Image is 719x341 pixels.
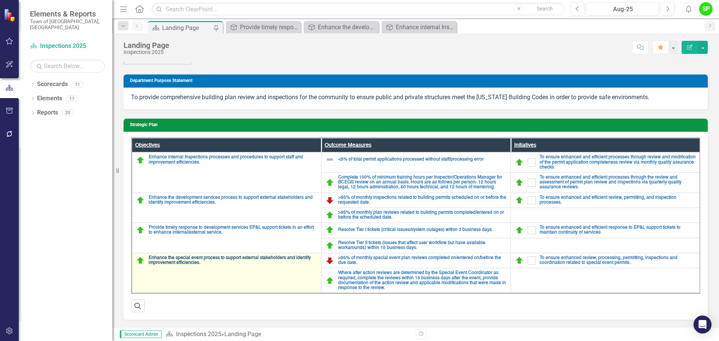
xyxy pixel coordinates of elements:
div: Enhance internal Inspections processes and procedures to support staff and improvement efficiencies. [396,22,455,32]
a: Provide timely response to development services EP&L support tickets in an effort to enhance inte... [228,22,299,32]
h3: Strategic Plan [130,122,704,127]
span: Search [537,6,553,12]
img: On Target [515,158,524,167]
a: Provide timely response to development services EP&L support tickets in an effort to enhance inte... [149,225,317,235]
a: <5% of total permit applications processed without staff/processing error [338,157,507,162]
p: To provide comprehensive building plan review and inspections for the community to ensure public ... [131,93,700,102]
img: Not Defined [325,155,334,164]
td: Double-Click to Edit Right Click for Context Menu [132,152,321,192]
td: Double-Click to Edit Right Click for Context Menu [321,223,511,238]
div: Inspections 2025 [124,49,169,55]
img: On Target [515,256,524,265]
div: Open Intercom Messenger [694,316,712,334]
td: Double-Click to Edit Right Click for Context Menu [321,238,511,253]
img: On Target [325,178,334,187]
img: Below Target [325,196,334,205]
button: SP [699,2,713,16]
span: Scorecard Admin [120,331,162,338]
a: To ensure enhanced and efficient processes through review and modification of the permit applicat... [540,155,696,170]
input: Search ClearPoint... [152,3,565,16]
img: ClearPoint Strategy [4,9,17,22]
td: Double-Click to Edit Right Click for Context Menu [321,208,511,223]
a: >95% of monthly plan reviews related to building permits completed/entered on or before the sched... [338,210,507,220]
img: On Target [325,276,334,285]
img: On Target [515,178,524,187]
div: Landing Page [224,331,261,338]
img: On Target [136,256,145,265]
div: Enhance the development services process to support external stakeholders and identify improvemen... [318,22,377,32]
img: On Target [325,225,334,234]
a: Resolve Tier II tickets (issues that affect user workflow but have available workarounds) within ... [338,241,507,250]
a: Where after action reviews are determined by the Special Event Coordinator as required, complete ... [338,271,507,290]
a: Reports [37,109,58,117]
a: To ensure enhanced and efficient processes through the review and assessment of permit plan revie... [540,175,696,190]
div: 17 [66,95,78,102]
div: » [166,330,410,339]
a: Enhance internal Inspections processes and procedures to support staff and improvement efficiencies. [383,22,455,32]
td: Double-Click to Edit Right Click for Context Menu [321,152,511,173]
img: On Target [136,196,145,205]
td: Double-Click to Edit Right Click for Context Menu [321,268,511,293]
a: >95% of monthly inspections related to building permits scheduled on or before the requested date. [338,195,507,205]
input: Search Below... [30,60,105,73]
img: Below Target [325,256,334,265]
button: Aug-25 [587,2,659,16]
a: Enhance the development services process to support external stakeholders and identify improvemen... [149,195,317,205]
img: On Target [325,241,334,250]
a: To ensure enhanced review, processing, permitting, inspections and coordination related to specia... [540,256,696,265]
td: Double-Click to Edit Right Click for Context Menu [321,193,511,208]
a: Enhance the development services process to support external stakeholders and identify improvemen... [306,22,377,32]
td: Double-Click to Edit Right Click for Context Menu [321,253,511,268]
a: Enhance the special event process to support external stakeholders and identify improvement effic... [149,256,317,265]
td: Double-Click to Edit Right Click for Context Menu [511,152,700,173]
div: Landing Page [162,23,212,33]
img: On Target [515,196,524,205]
a: To ensure enhanced and efficient response to EP&L support tickets to maintain continuity of services [540,225,696,235]
a: Resolve Tier I tickets (critical issues/system outages) within 3 business days. [338,228,507,232]
div: 11 [72,81,84,88]
td: Double-Click to Edit Right Click for Context Menu [511,223,700,238]
div: Landing Page [124,41,169,49]
span: Elements & Reports [30,9,105,18]
img: On Target [515,226,524,235]
a: Enhance internal Inspections processes and procedures to support staff and improvement efficiencies. [149,155,317,165]
a: To ensure enhanced and efficient review, permitting, and inspection processes. [540,195,696,205]
td: Double-Click to Edit Right Click for Context Menu [511,253,700,268]
h3: Department Purpose Statement [130,78,704,83]
a: Complete 100% of minimum training hours per Inspector/Operations Manager for BCEGS review on an a... [338,175,507,190]
td: Double-Click to Edit Right Click for Context Menu [132,253,321,293]
img: On Target [325,211,334,220]
td: Double-Click to Edit Right Click for Context Menu [321,173,511,193]
td: Double-Click to Edit Right Click for Context Menu [132,223,321,253]
a: Scorecards [37,80,68,89]
a: >95% of monthly special event plan reviews completed on/entered on/before the due date. [338,256,507,265]
div: Provide timely response to development services EP&L support tickets in an effort to enhance inte... [240,22,299,32]
img: On Target [136,156,145,165]
td: Double-Click to Edit Right Click for Context Menu [132,193,321,223]
td: Double-Click to Edit Right Click for Context Menu [511,173,700,193]
a: Inspections 2025 [30,42,105,51]
button: Search [526,4,563,14]
div: Aug-25 [589,5,656,14]
td: Double-Click to Edit Right Click for Context Menu [511,193,700,208]
div: 20 [62,110,74,116]
a: Elements [37,94,62,103]
img: On Target [136,226,145,235]
a: Inspections 2025 [176,331,221,338]
small: Town of [GEOGRAPHIC_DATA], [GEOGRAPHIC_DATA] [30,18,105,31]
